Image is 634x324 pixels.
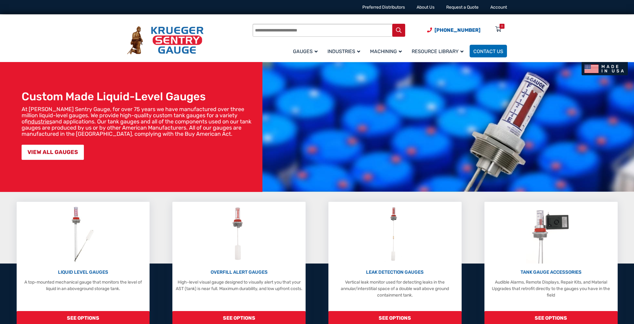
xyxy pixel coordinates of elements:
a: Contact Us [470,45,507,57]
a: Preferred Distributors [362,5,405,10]
div: 0 [501,24,503,29]
h1: Custom Made Liquid-Level Gauges [22,90,259,103]
img: bg_hero_bannerksentry [262,62,634,192]
a: About Us [417,5,434,10]
a: Machining [366,44,408,58]
p: LEAK DETECTION GAUGES [331,269,459,276]
p: A top-mounted mechanical gauge that monitors the level of liquid in an aboveground storage tank. [20,279,147,292]
a: Account [490,5,507,10]
img: Krueger Sentry Gauge [127,26,204,55]
a: Phone Number (920) 434-8860 [427,26,480,34]
span: Contact Us [473,48,503,54]
img: Overfill Alert Gauges [225,205,253,264]
p: High-level visual gauge designed to visually alert you that your AST (tank) is near full. Maximum... [175,279,303,292]
a: Gauges [289,44,324,58]
span: [PHONE_NUMBER] [434,27,480,33]
p: TANK GAUGE ACCESSORIES [488,269,615,276]
p: Audible Alarms, Remote Displays, Repair Kits, and Material Upgrades that retrofit directly to the... [488,279,615,298]
span: Resource Library [412,48,463,54]
span: Industries [327,48,360,54]
p: OVERFILL ALERT GAUGES [175,269,303,276]
a: Request a Quote [446,5,479,10]
a: Industries [324,44,366,58]
span: Gauges [293,48,318,54]
img: Made In USA [582,62,628,75]
p: LIQUID LEVEL GAUGES [20,269,147,276]
p: Vertical leak monitor used for detecting leaks in the annular/interstitial space of a double wall... [331,279,459,298]
img: Tank Gauge Accessories [526,205,576,264]
p: At [PERSON_NAME] Sentry Gauge, for over 75 years we have manufactured over three million liquid-l... [22,106,259,137]
a: industries [28,118,52,125]
img: Leak Detection Gauges [383,205,407,264]
a: VIEW ALL GAUGES [22,145,84,160]
span: Machining [370,48,402,54]
a: Resource Library [408,44,470,58]
img: Liquid Level Gauges [67,205,99,264]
